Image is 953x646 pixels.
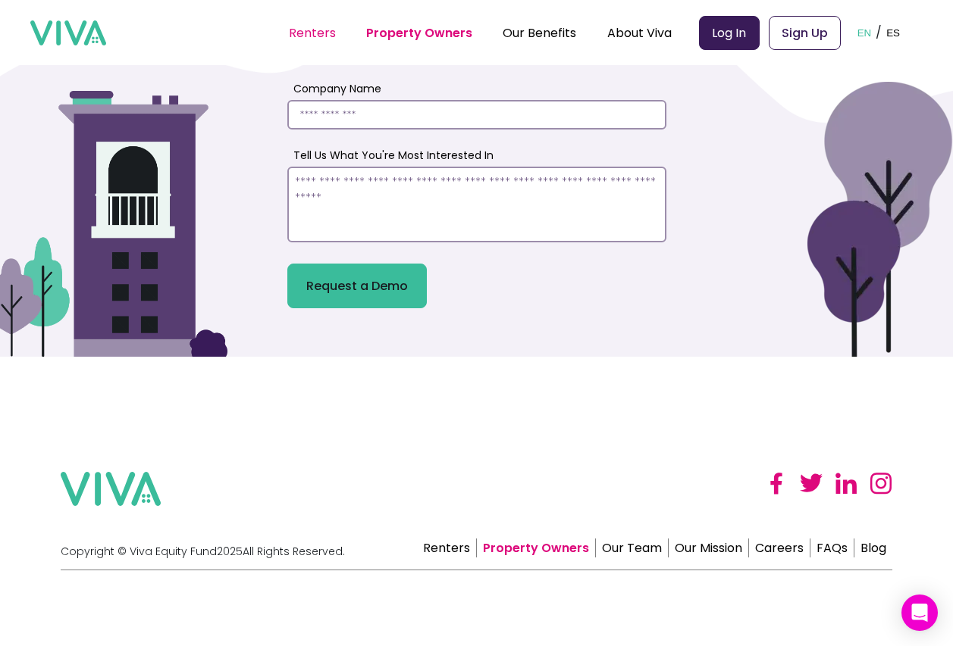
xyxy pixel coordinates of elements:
div: Open Intercom Messenger [901,595,938,631]
a: Property Owners [477,538,596,557]
a: Blog [854,538,892,557]
a: Renters [289,24,336,42]
a: Our Team [596,538,669,557]
a: Log In [699,16,760,50]
p: Copyright © Viva Equity Fund 2025 All Rights Reserved. [61,545,345,557]
button: EN [853,9,876,56]
label: Tell Us What You're Most Interested In [293,148,666,164]
img: Two trees [807,82,953,357]
img: facebook [765,472,788,495]
a: Renters [417,538,477,557]
img: viva [30,20,106,46]
a: Our Mission [669,538,749,557]
label: Company Name [293,81,666,97]
img: twitter [800,472,823,495]
a: Sign Up [769,16,841,50]
img: viva [61,472,161,506]
div: About Viva [607,14,672,51]
p: / [876,21,882,44]
img: instagram [870,472,892,495]
a: Property Owners [366,24,472,42]
a: Careers [749,538,810,557]
img: linked in [835,472,857,495]
div: Our Benefits [503,14,576,51]
button: Request a Demo [287,264,427,308]
a: FAQs [810,538,854,557]
button: ES [882,9,904,56]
